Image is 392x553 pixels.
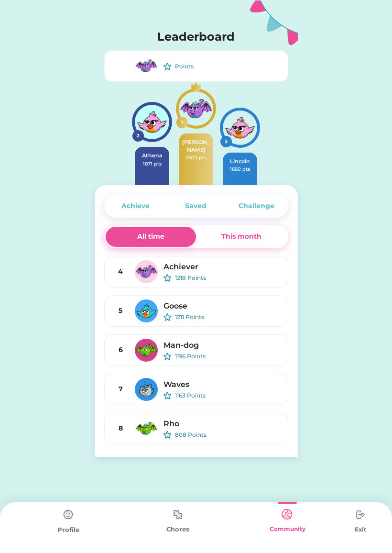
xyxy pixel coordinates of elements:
[163,418,280,430] div: Rho
[135,260,158,283] img: MFN-Dragon-Purple.svg
[112,384,129,394] div: 7
[112,423,129,433] div: 8
[182,138,210,154] div: [PERSON_NAME]
[222,138,230,145] div: 3
[239,201,274,211] div: Challenge
[112,345,129,355] div: 6
[178,119,186,126] div: 1
[221,232,261,242] div: This month
[351,505,370,524] img: type%3Dchores%2C%20state%3Ddefault.svg
[226,157,254,166] div: Lincoln
[163,340,280,351] div: Man-dog
[175,313,280,321] div: 1211 Points
[185,201,207,211] div: Saved
[163,353,171,360] img: interface-favorite-star--reward-rating-rate-social-star-media-favorite-like-stars.svg
[121,201,150,211] div: Achieve
[191,82,201,91] img: interface-award-crown--reward-social-rating-media-queen-vip-king-crown.svg
[175,391,280,400] div: 1163 Points
[175,352,280,361] div: 1196 Points
[135,55,158,77] img: MFN-Dragon-Purple.svg
[179,91,213,126] img: MFN-Dragon-Purple.svg
[138,160,166,167] div: 1871 pts
[342,525,379,534] div: Exit
[175,431,280,439] div: 808 Points
[123,525,232,534] div: Chores
[175,62,280,71] div: Points
[163,379,280,390] div: Waves
[135,417,158,440] img: MFN-Dragon-Green.svg
[135,378,158,401] img: MFN-Unicorn-Gray.svg
[157,28,235,45] h4: Leaderboard
[163,313,171,321] img: interface-favorite-star--reward-rating-rate-social-star-media-favorite-like-stars.svg
[223,111,257,145] img: MFN-Bird-Pink.svg
[59,505,78,524] img: type%3Dchores%2C%20state%3Ddefault.svg
[134,132,142,139] div: 2
[226,166,254,173] div: 1660 pts
[175,274,280,282] div: 1218 Points
[135,105,169,139] img: MFN-Bird-Pink.svg
[163,63,171,70] img: interface-favorite-star--reward-rating-rate-social-star-media-favorite-like-stars.svg
[163,300,280,312] div: Goose
[112,266,129,276] div: 4
[112,306,129,316] div: 5
[135,299,158,322] img: MFN-Bird-Blue.svg
[163,392,171,399] img: interface-favorite-star--reward-rating-rate-social-star-media-favorite-like-stars.svg
[182,154,210,161] div: 2503 pts
[135,339,158,362] img: MFN-Dragon-Green.svg
[138,152,166,160] div: Athena
[163,274,171,282] img: interface-favorite-star--reward-rating-rate-social-star-media-favorite-like-stars.svg
[278,505,297,524] img: type%3Dkids%2C%20state%3Dselected.svg
[137,232,164,242] div: All time
[250,0,298,45] img: Group.svg
[163,431,171,439] img: interface-favorite-star--reward-rating-rate-social-star-media-favorite-like-stars.svg
[13,525,123,535] div: Profile
[163,261,280,273] div: Achiever
[168,505,187,524] img: type%3Dchores%2C%20state%3Ddefault.svg
[233,525,342,533] div: Community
